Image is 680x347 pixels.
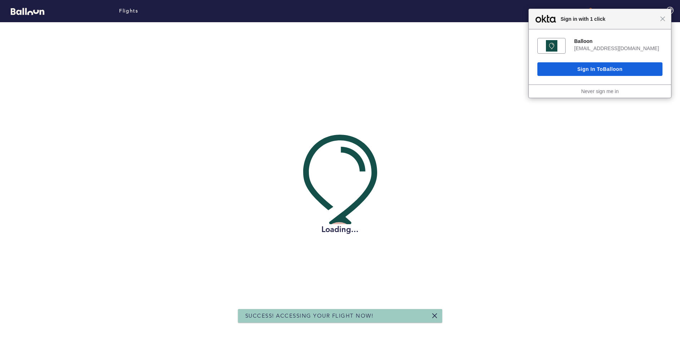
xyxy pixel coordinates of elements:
[574,38,662,44] div: Balloon
[303,224,377,235] h2: Loading...
[557,15,660,23] span: Sign in with 1 click
[238,309,442,323] div: Success! Accessing your flight now!
[603,66,622,72] span: Balloon
[119,7,138,15] a: Flights
[5,7,44,15] a: Balloon
[659,7,675,16] button: Manage Account
[660,16,665,21] span: Close
[574,45,662,52] div: [EMAIL_ADDRESS][DOMAIN_NAME]
[537,62,662,76] button: Sign In toBalloon
[11,8,44,15] svg: Balloon
[546,40,557,52] img: fs01wnlkwp7EvG2Hq0h8
[581,88,619,94] a: Never sign me in
[600,7,648,15] h4: [DOMAIN_NAME]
